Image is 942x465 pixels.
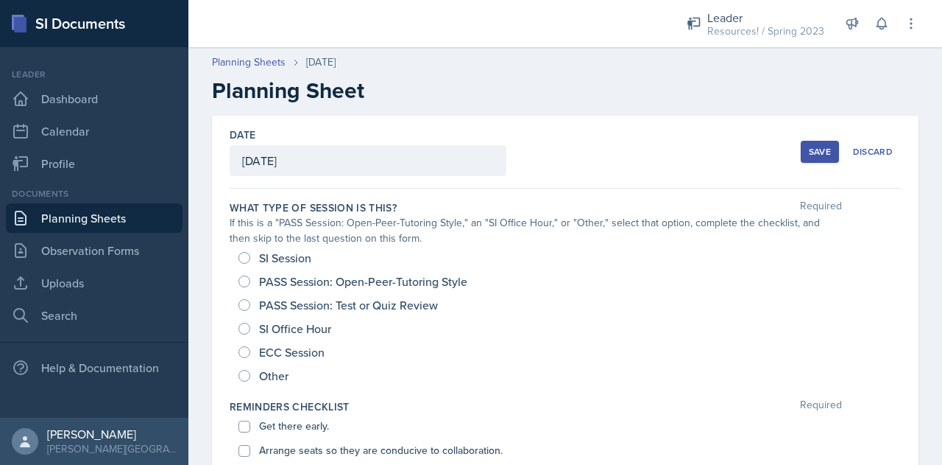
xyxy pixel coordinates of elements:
span: PASS Session: Open-Peer-Tutoring Style [259,274,467,289]
div: Save [809,146,831,158]
a: Dashboard [6,84,183,113]
div: Resources! / Spring 2023 [707,24,824,39]
button: Save [801,141,839,163]
div: Discard [853,146,893,158]
div: [PERSON_NAME] [47,427,177,441]
span: ECC Session [259,345,325,360]
div: If this is a "PASS Session: Open-Peer-Tutoring Style," an "SI Office Hour," or "Other," select th... [230,215,842,246]
div: Help & Documentation [6,353,183,382]
a: Search [6,301,183,330]
span: SI Session [259,251,311,265]
label: Date [230,127,255,142]
a: Observation Forms [6,236,183,265]
h2: Planning Sheet [212,77,918,104]
label: Arrange seats so they are conducive to collaboration. [259,443,503,458]
label: Get there early. [259,419,329,434]
span: PASS Session: Test or Quiz Review [259,298,438,312]
div: Leader [707,9,824,27]
div: [DATE] [306,55,336,70]
span: Other [259,368,288,383]
span: Required [800,200,842,215]
label: What type of session is this? [230,200,397,215]
label: Reminders Checklist [230,399,350,414]
div: [PERSON_NAME][GEOGRAPHIC_DATA] [47,441,177,456]
a: Profile [6,149,183,178]
button: Discard [845,141,901,163]
a: Calendar [6,116,183,146]
span: SI Office Hour [259,321,331,336]
a: Planning Sheets [212,55,286,70]
div: Documents [6,187,183,200]
a: Uploads [6,268,183,298]
div: Leader [6,68,183,81]
span: Required [800,399,842,414]
a: Planning Sheets [6,203,183,233]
